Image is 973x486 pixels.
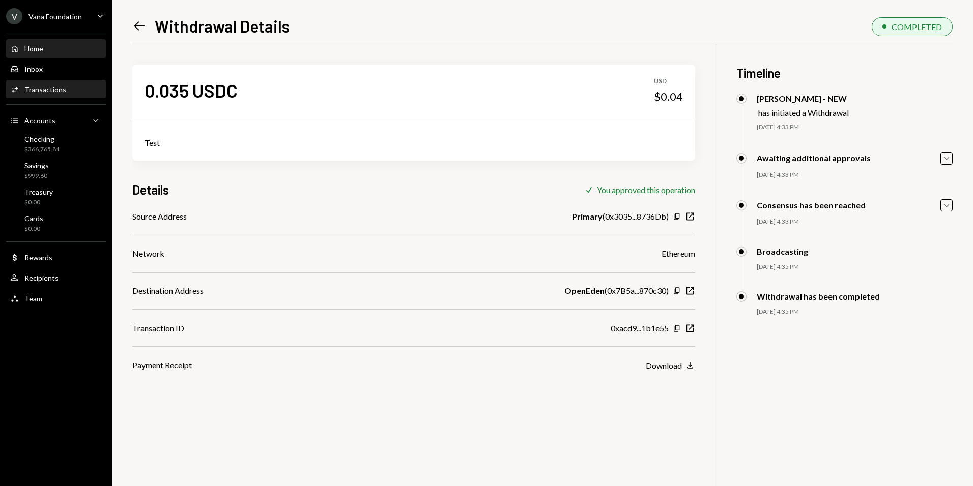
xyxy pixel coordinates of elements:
div: Test [145,137,683,149]
div: Awaiting additional approvals [757,153,871,163]
div: You approved this operation [597,185,695,195]
a: Team [6,289,106,307]
h1: Withdrawal Details [155,16,290,36]
div: Cards [24,214,43,223]
div: has initiated a Withdrawal [758,107,849,117]
div: [PERSON_NAME] - NEW [757,94,849,103]
div: COMPLETED [892,22,942,32]
div: V [6,8,22,24]
div: $0.04 [654,90,683,104]
div: ( 0x7B5a...870c30 ) [564,285,669,297]
div: USD [654,77,683,86]
div: Consensus has been reached [757,200,866,210]
a: Home [6,39,106,58]
a: Recipients [6,268,106,287]
b: OpenEden [564,285,605,297]
div: Transaction ID [132,322,184,334]
a: Savings$999.60 [6,158,106,182]
button: Download [646,360,695,371]
div: Download [646,361,682,370]
div: [DATE] 4:35 PM [757,263,953,272]
div: $0.00 [24,225,43,233]
div: [DATE] 4:33 PM [757,123,953,132]
div: Ethereum [662,248,695,260]
a: Treasury$0.00 [6,184,106,209]
div: [DATE] 4:35 PM [757,308,953,316]
div: Inbox [24,65,43,73]
div: Team [24,294,42,303]
div: $0.00 [24,198,53,207]
div: Transactions [24,85,66,94]
a: Cards$0.00 [6,211,106,235]
b: Primary [572,210,603,223]
h3: Details [132,181,169,198]
a: Checking$366,765.81 [6,131,106,156]
a: Inbox [6,60,106,78]
div: [DATE] 4:33 PM [757,171,953,179]
div: 0xacd9...1b1e55 [611,322,669,334]
div: $999.60 [24,172,49,180]
div: Source Address [132,210,187,223]
div: Broadcasting [757,247,808,256]
a: Transactions [6,80,106,98]
div: Rewards [24,253,52,262]
div: Vana Foundation [28,12,82,21]
div: Withdrawal has been completed [757,291,880,301]
a: Accounts [6,111,106,129]
div: 0.035 USDC [145,79,238,102]
div: Home [24,44,43,53]
div: Savings [24,161,49,170]
div: Treasury [24,187,53,196]
div: Network [132,248,164,260]
h3: Timeline [736,65,953,82]
div: Checking [24,134,60,143]
div: ( 0x3035...8736Db ) [572,210,669,223]
div: [DATE] 4:33 PM [757,218,953,226]
div: Payment Receipt [132,359,192,371]
a: Rewards [6,248,106,266]
div: Recipients [24,274,59,282]
div: Accounts [24,116,55,125]
div: Destination Address [132,285,204,297]
div: $366,765.81 [24,145,60,154]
